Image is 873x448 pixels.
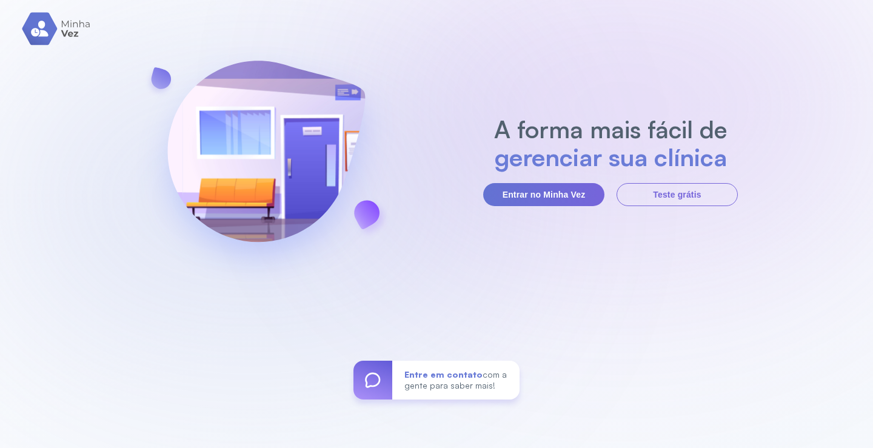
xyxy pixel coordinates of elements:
[404,369,483,379] span: Entre em contato
[488,115,734,143] h2: A forma mais fácil de
[135,28,397,292] img: banner-login.svg
[488,143,734,171] h2: gerenciar sua clínica
[617,183,738,206] button: Teste grátis
[483,183,604,206] button: Entrar no Minha Vez
[22,12,92,45] img: logo.svg
[353,361,520,400] a: Entre em contatocom a gente para saber mais!
[392,361,520,400] div: com a gente para saber mais!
